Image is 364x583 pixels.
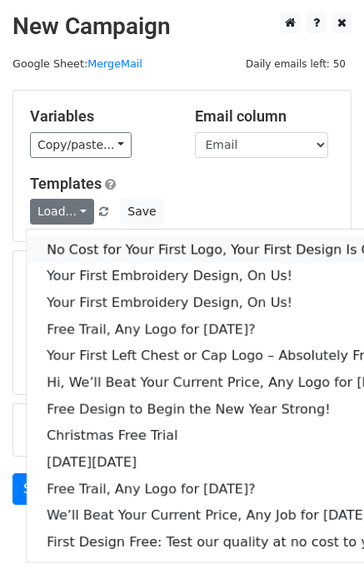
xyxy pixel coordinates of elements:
small: Google Sheet: [12,57,142,70]
span: Daily emails left: 50 [240,55,352,73]
a: Send [12,473,67,505]
a: Load... [30,199,94,225]
h5: Variables [30,107,170,126]
button: Save [120,199,163,225]
h2: New Campaign [12,12,352,41]
h5: Email column [195,107,335,126]
a: Templates [30,175,102,192]
a: MergeMail [87,57,142,70]
a: Copy/paste... [30,132,132,158]
a: Daily emails left: 50 [240,57,352,70]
